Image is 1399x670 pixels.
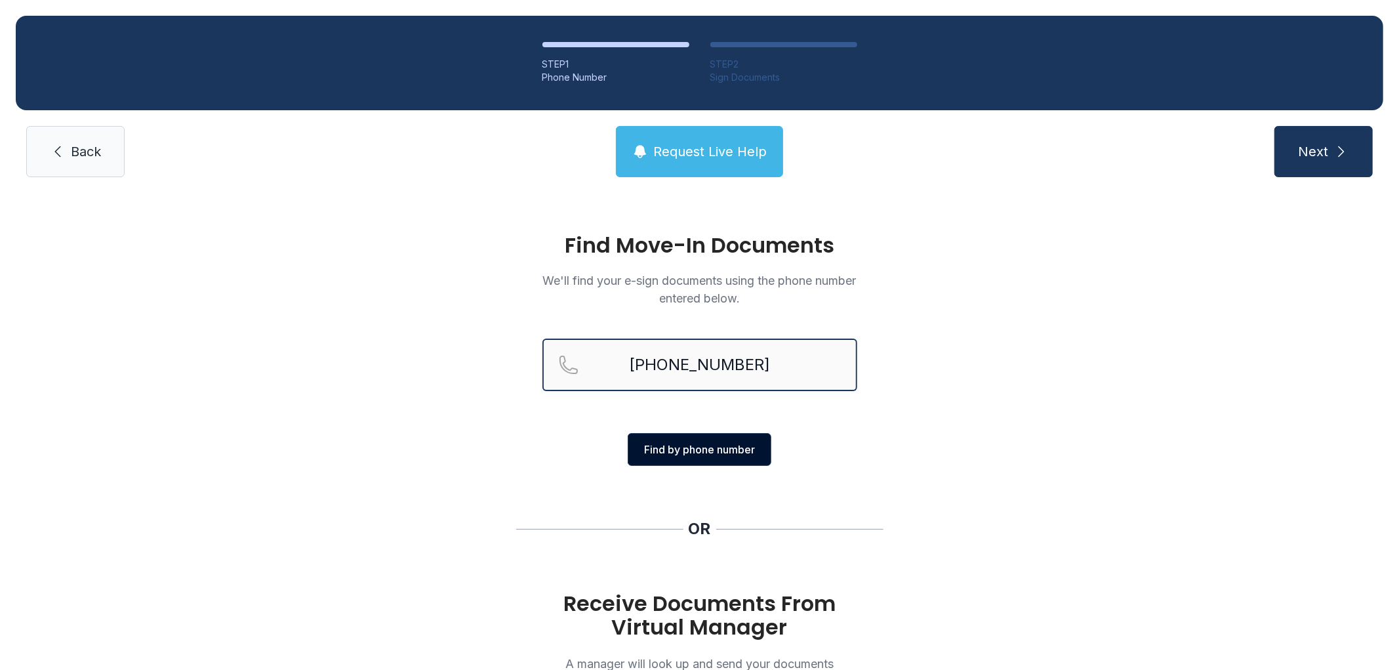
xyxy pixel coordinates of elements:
span: Next [1298,142,1328,161]
h1: Receive Documents From Virtual Manager [542,592,857,639]
div: Phone Number [542,71,689,84]
p: We'll find your e-sign documents using the phone number entered below. [542,272,857,307]
input: Reservation phone number [542,339,857,391]
div: STEP 2 [710,58,857,71]
div: STEP 1 [542,58,689,71]
span: Find by phone number [644,442,755,457]
div: OR [689,518,711,539]
div: Sign Documents [710,71,857,84]
span: Back [71,142,101,161]
span: Request Live Help [653,142,767,161]
h1: Find Move-In Documents [542,235,857,256]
